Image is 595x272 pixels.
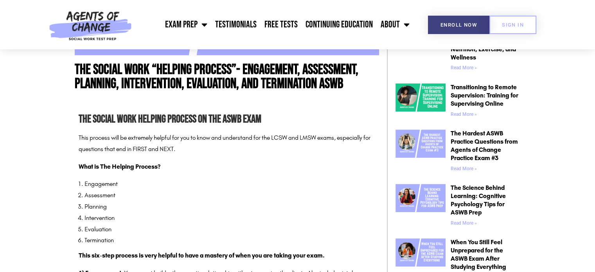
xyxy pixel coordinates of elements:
li: Evaluation [84,224,375,235]
a: Transitioning to Remote Supervision Training for Supervising Online [395,83,446,120]
a: The Science Behind Learning Cognitive Psychology Tips for ASWB Prep [395,184,446,229]
a: Integrative Health Approaches: Combining Mental Health with Nutrition, Exercise, and Wellness [451,21,519,61]
li: Planning [84,201,375,213]
li: Intervention [84,213,375,224]
img: Transitioning to Remote Supervision Training for Supervising Online [395,83,446,112]
img: The Hardest ASWB Practice Questions from Agents of Change Practice Exam #3 [395,130,446,158]
a: Enroll Now [428,16,489,34]
a: When You Still Feel Unprepared for the ASWB Exam After Studying Everything [451,238,506,270]
span: SIGN IN [502,22,524,27]
h2: The Social Work Helping Process on the ASWB Exam [79,111,375,128]
a: Read more about Transitioning to Remote Supervision: Training for Supervising Online [451,112,477,117]
a: Testimonials [211,15,261,34]
h1: The Social Work “Helping Process”- Engagement, Assessment, Planning, Intervention, Evaluation, an... [75,63,379,91]
a: Read more about Integrative Health Approaches: Combining Mental Health with Nutrition, Exercise, ... [451,65,477,70]
span: Enroll Now [440,22,477,27]
a: The Hardest ASWB Practice Questions from Agents of Change Practice Exam #3 [395,130,446,174]
li: Assessment [84,190,375,201]
p: This process will be extremely helpful for you to know and understand for the LCSW and LMSW exams... [79,132,375,155]
a: The Science Behind Learning: Cognitive Psychology Tips for ASWB Prep [451,184,506,216]
a: Read more about The Science Behind Learning: Cognitive Psychology Tips for ASWB Prep [451,220,477,226]
a: Continuing Education [302,15,377,34]
a: Exam Prep [161,15,211,34]
a: Free Tests [261,15,302,34]
a: Transitioning to Remote Supervision: Training for Supervising Online [451,83,518,107]
a: Read more about The Hardest ASWB Practice Questions from Agents of Change Practice Exam #3 [451,166,477,171]
strong: What is The Helping Process? [79,163,160,170]
a: About [377,15,413,34]
a: The Hardest ASWB Practice Questions from Agents of Change Practice Exam #3 [451,130,518,161]
img: When You Still Feel Unprepared for the ASWB Exam After Studying Everything [395,238,446,267]
nav: Menu [136,15,413,34]
li: Engagement [84,178,375,190]
strong: This six-step process is very helpful to have a mastery of when you are taking your exam. [79,252,325,259]
a: SIGN IN [489,16,536,34]
li: Termination [84,235,375,246]
img: The Science Behind Learning Cognitive Psychology Tips for ASWB Prep [395,184,446,212]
